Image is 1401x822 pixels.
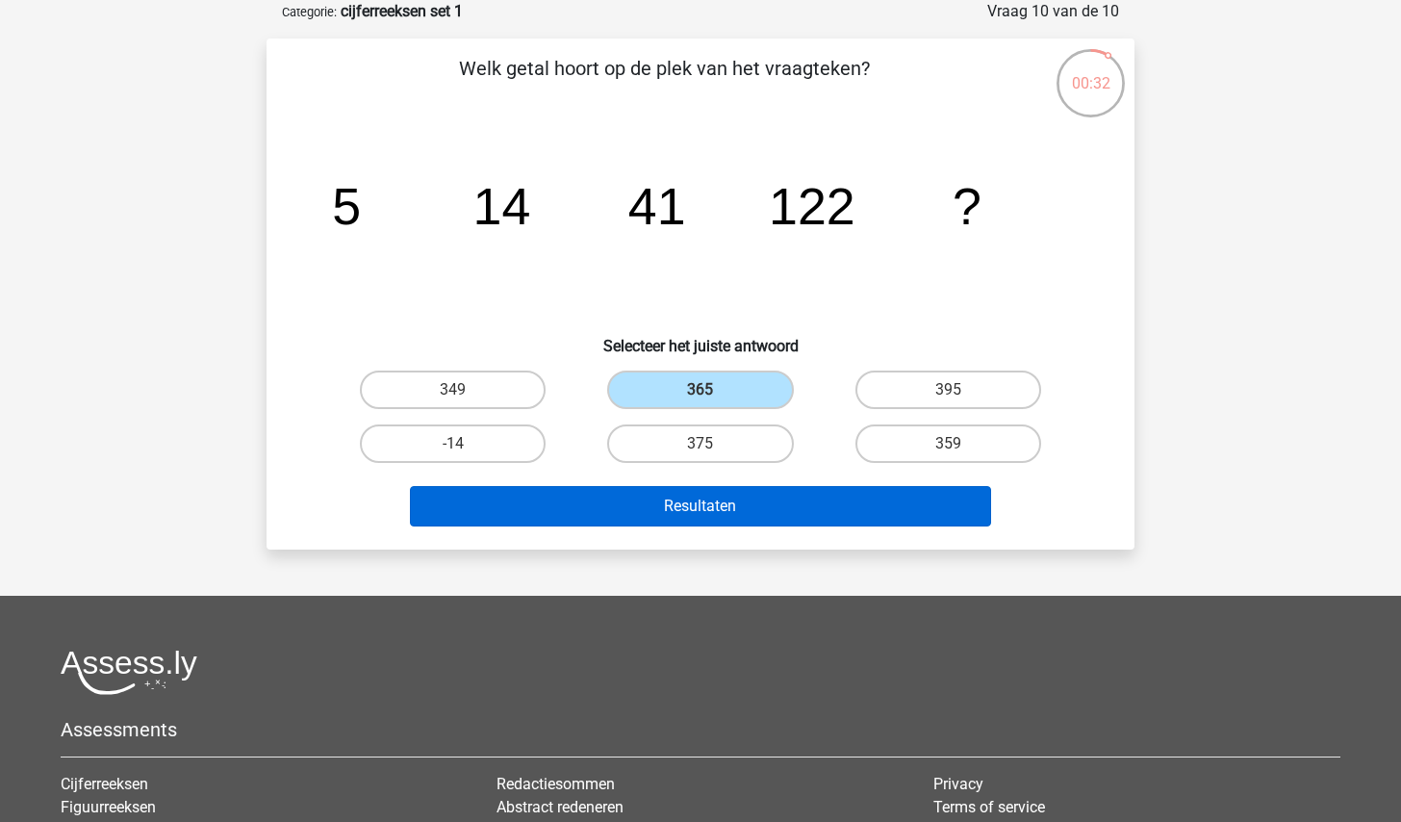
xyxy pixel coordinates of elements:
[360,424,546,463] label: -14
[855,371,1041,409] label: 395
[607,424,793,463] label: 375
[341,2,463,20] strong: cijferreeksen set 1
[410,486,992,527] button: Resultaten
[297,321,1104,355] h6: Selecteer het juiste antwoord
[855,424,1041,463] label: 359
[497,775,615,793] a: Redactiesommen
[332,177,361,235] tspan: 5
[953,177,981,235] tspan: ?
[61,775,148,793] a: Cijferreeksen
[61,650,197,695] img: Assessly logo
[61,798,156,816] a: Figuurreeksen
[607,371,793,409] label: 365
[769,177,855,235] tspan: 122
[360,371,546,409] label: 349
[933,775,983,793] a: Privacy
[1055,47,1127,95] div: 00:32
[282,5,337,19] small: Categorie:
[497,798,624,816] a: Abstract redeneren
[473,177,531,235] tspan: 14
[297,54,1032,112] p: Welk getal hoort op de plek van het vraagteken?
[61,718,1340,741] h5: Assessments
[933,798,1045,816] a: Terms of service
[628,177,686,235] tspan: 41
